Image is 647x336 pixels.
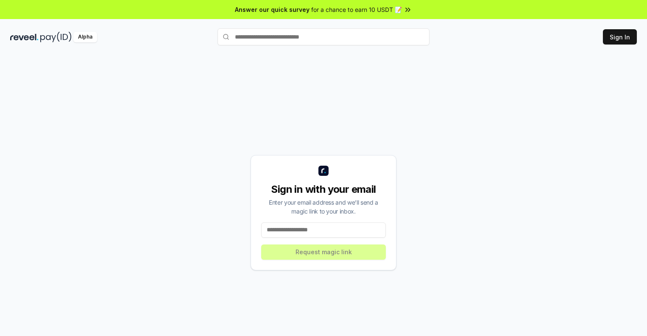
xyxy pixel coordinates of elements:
[261,183,386,196] div: Sign in with your email
[318,166,329,176] img: logo_small
[235,5,310,14] span: Answer our quick survey
[73,32,97,42] div: Alpha
[40,32,72,42] img: pay_id
[261,198,386,216] div: Enter your email address and we’ll send a magic link to your inbox.
[10,32,39,42] img: reveel_dark
[603,29,637,44] button: Sign In
[311,5,402,14] span: for a chance to earn 10 USDT 📝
